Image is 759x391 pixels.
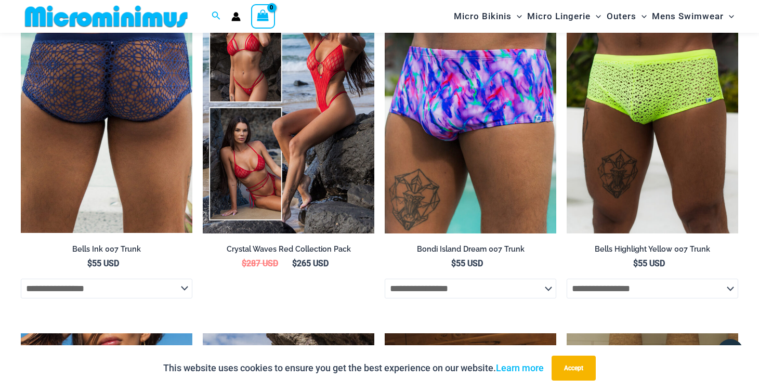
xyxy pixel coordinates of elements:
span: Micro Bikinis [454,3,512,30]
span: Outers [607,3,636,30]
a: Micro LingerieMenu ToggleMenu Toggle [525,3,604,30]
nav: Site Navigation [450,2,738,31]
p: This website uses cookies to ensure you get the best experience on our website. [163,360,544,376]
a: Bondi Island Dream 007 Trunk [385,244,556,258]
a: Learn more [496,362,544,373]
a: Micro BikinisMenu ToggleMenu Toggle [451,3,525,30]
bdi: 287 USD [242,258,278,268]
span: $ [292,258,297,268]
span: Menu Toggle [636,3,647,30]
bdi: 55 USD [451,258,483,268]
h2: Bondi Island Dream 007 Trunk [385,244,556,254]
span: $ [451,258,456,268]
a: Search icon link [212,10,221,23]
h2: Bells Highlight Yellow 007 Trunk [567,244,738,254]
a: Bells Ink 007 Trunk [21,244,192,258]
a: OutersMenu ToggleMenu Toggle [604,3,649,30]
bdi: 265 USD [292,258,329,268]
a: View Shopping Cart, empty [251,4,275,28]
a: Mens SwimwearMenu ToggleMenu Toggle [649,3,737,30]
h2: Bells Ink 007 Trunk [21,244,192,254]
span: Mens Swimwear [652,3,724,30]
span: $ [242,258,246,268]
span: Micro Lingerie [527,3,591,30]
a: Account icon link [231,12,241,21]
span: Menu Toggle [724,3,734,30]
a: Bells Highlight Yellow 007 Trunk [567,244,738,258]
span: $ [633,258,638,268]
h2: Crystal Waves Red Collection Pack [203,244,374,254]
button: Accept [552,356,596,381]
bdi: 55 USD [633,258,665,268]
a: Crystal Waves Red Collection Pack [203,244,374,258]
bdi: 55 USD [87,258,119,268]
span: Menu Toggle [512,3,522,30]
span: $ [87,258,92,268]
span: Menu Toggle [591,3,601,30]
img: MM SHOP LOGO FLAT [21,5,192,28]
